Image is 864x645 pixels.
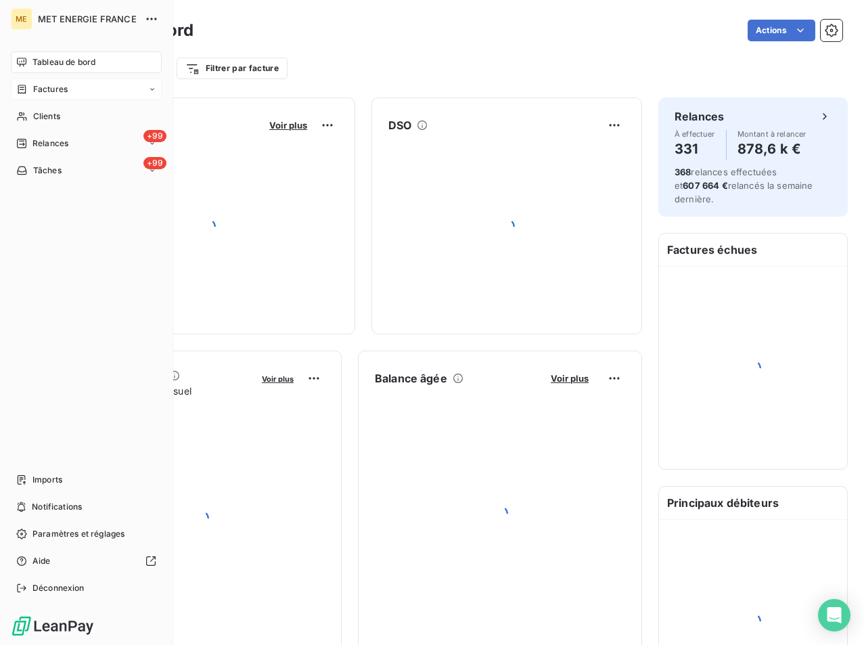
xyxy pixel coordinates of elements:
div: Open Intercom Messenger [818,599,850,631]
h6: Principaux débiteurs [659,487,847,519]
span: +99 [143,130,166,142]
span: Paramètres et réglages [32,528,124,540]
span: 607 664 € [683,180,727,191]
span: +99 [143,157,166,169]
a: +99Relances [11,133,162,154]
span: Notifications [32,501,82,513]
span: Voir plus [269,120,307,131]
a: Clients [11,106,162,127]
span: Aide [32,555,51,567]
h6: Relances [675,108,724,125]
button: Voir plus [265,119,311,131]
h6: Balance âgée [375,370,447,386]
span: Imports [32,474,62,486]
span: Voir plus [551,373,589,384]
span: Relances [32,137,68,150]
span: MET ENERGIE FRANCE [38,14,137,24]
h6: Factures échues [659,233,847,266]
span: Clients [33,110,60,123]
a: Imports [11,469,162,491]
span: Tableau de bord [32,56,95,68]
a: Paramètres et réglages [11,523,162,545]
span: Voir plus [262,374,294,384]
div: ME [11,8,32,30]
a: Tableau de bord [11,51,162,73]
span: 368 [675,166,691,177]
button: Voir plus [258,372,298,384]
button: Filtrer par facture [177,58,288,79]
a: Factures [11,79,162,100]
h4: 331 [675,138,715,160]
a: Aide [11,550,162,572]
h6: DSO [388,117,411,133]
span: Tâches [33,164,62,177]
span: Déconnexion [32,582,85,594]
button: Voir plus [547,372,593,384]
span: Montant à relancer [737,130,806,138]
span: Factures [33,83,68,95]
h4: 878,6 k € [737,138,806,160]
span: À effectuer [675,130,715,138]
a: +99Tâches [11,160,162,181]
button: Actions [748,20,815,41]
img: Logo LeanPay [11,615,95,637]
span: relances effectuées et relancés la semaine dernière. [675,166,813,204]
